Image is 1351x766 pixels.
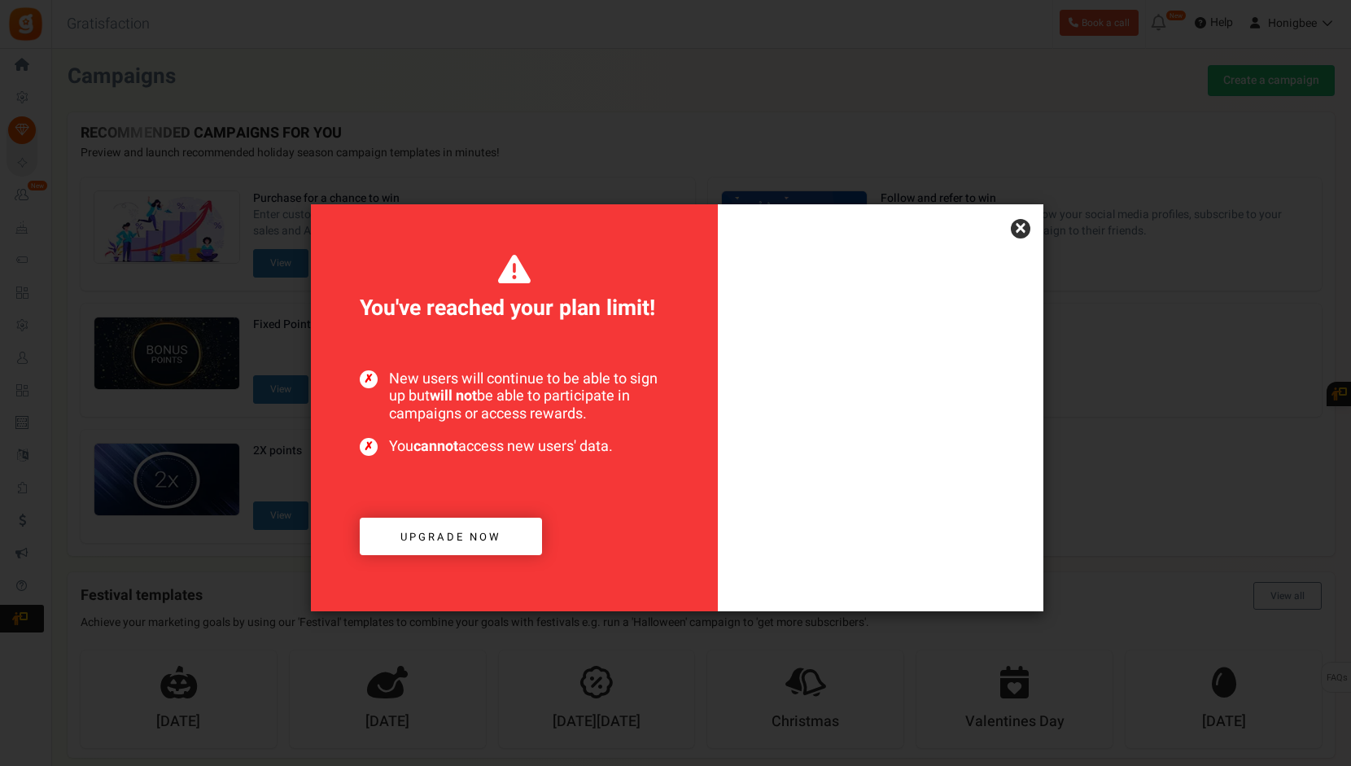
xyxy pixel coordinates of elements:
b: cannot [413,436,458,457]
span: You've reached your plan limit! [360,253,669,325]
span: New users will continue to be able to sign up but be able to participate in campaigns or access r... [360,370,669,423]
b: will not [430,385,477,407]
a: × [1011,219,1030,239]
span: Upgrade now [400,529,501,545]
span: You access new users' data. [360,438,669,456]
a: Upgrade now [360,518,542,556]
img: Increased users [718,286,1043,611]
